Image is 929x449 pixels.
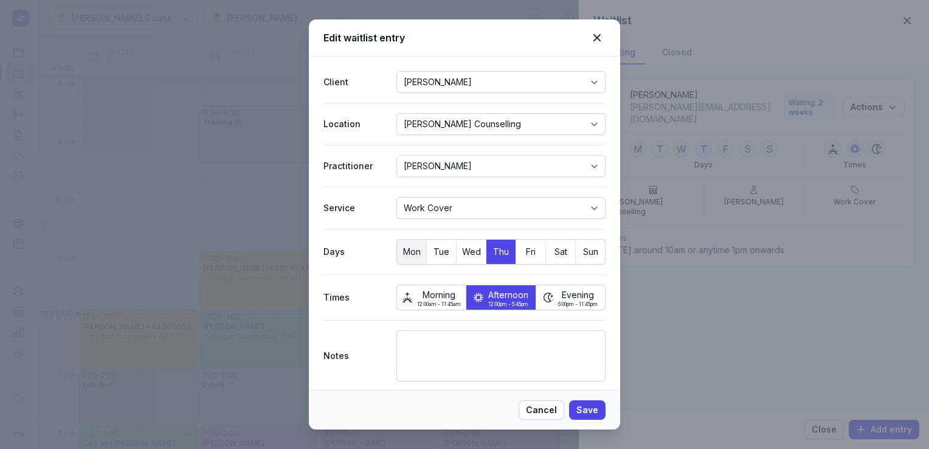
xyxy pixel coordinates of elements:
[486,243,516,260] span: Thu
[323,30,589,45] div: Edit waitlist entry
[397,285,466,310] button: Morning12:00am - 11:45am
[516,240,545,264] button: Fri
[323,75,387,89] div: Client
[526,403,557,417] span: Cancel
[323,159,387,173] div: Practitioner
[417,288,461,302] span: Morning
[546,243,575,260] span: Sat
[558,302,598,307] span: 6:00pm - 11:45pm
[576,240,605,264] button: Sun
[457,243,486,260] span: Wed
[397,243,426,260] span: Mon
[323,201,387,215] div: Service
[536,285,605,310] button: Evening6:00pm - 11:45pm
[546,240,575,264] button: Sat
[569,400,606,420] button: Save
[516,243,545,260] span: Fri
[427,240,456,264] button: Tue
[417,302,461,307] span: 12:00am - 11:45am
[323,290,387,305] div: Times
[323,349,387,363] div: Notes
[457,240,486,264] button: Wed
[576,403,598,417] span: Save
[323,117,387,131] div: Location
[466,285,535,310] button: Afternoon12:00pm - 5:45pm
[397,240,426,264] button: Mon
[558,288,598,302] span: Evening
[576,243,605,260] span: Sun
[488,302,528,307] span: 12:00pm - 5:45pm
[427,243,456,260] span: Tue
[323,245,387,259] div: Days
[488,288,528,302] span: Afternoon
[486,240,516,264] button: Thu
[519,400,564,420] button: Cancel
